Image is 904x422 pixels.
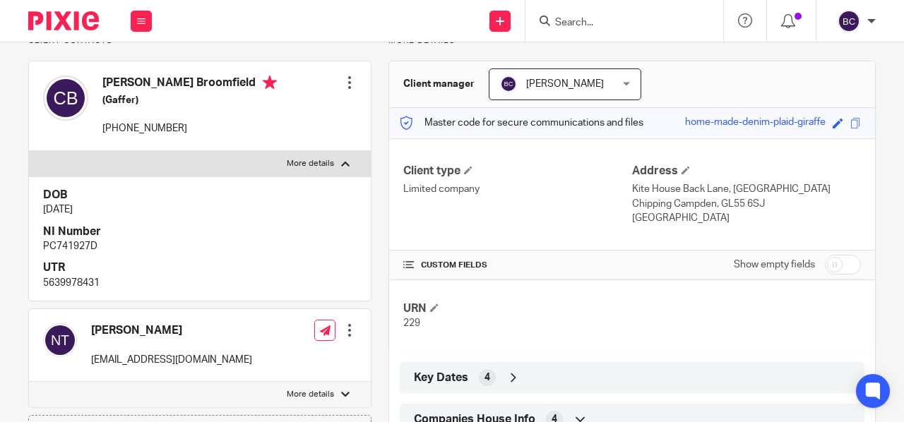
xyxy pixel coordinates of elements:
span: 229 [403,318,420,328]
p: [DATE] [43,203,357,217]
p: More details [287,389,334,400]
span: 4 [484,370,490,385]
h4: NI Number [43,224,357,239]
span: Key Dates [414,370,468,385]
p: Master code for secure communications and files [400,116,643,130]
p: Kite House Back Lane, [GEOGRAPHIC_DATA] [632,182,861,196]
p: 5639978431 [43,276,357,290]
p: More details [287,158,334,169]
h4: [PERSON_NAME] Broomfield [102,76,277,93]
span: [PERSON_NAME] [526,79,604,89]
input: Search [554,17,681,30]
p: [GEOGRAPHIC_DATA] [632,211,861,225]
p: [EMAIL_ADDRESS][DOMAIN_NAME] [91,353,252,367]
h4: URN [403,301,632,316]
img: Pixie [28,11,99,30]
h4: UTR [43,260,357,275]
h3: Client manager [403,77,475,91]
p: Chipping Campden, GL55 6SJ [632,197,861,211]
h4: Address [632,164,861,179]
i: Primary [263,76,277,90]
h4: Client type [403,164,632,179]
img: svg%3E [43,323,77,357]
h5: (Gaffer) [102,93,277,107]
img: svg%3E [43,76,88,121]
img: svg%3E [500,76,517,92]
h4: CUSTOM FIELDS [403,260,632,271]
p: PC741927D [43,239,357,253]
div: home-made-denim-plaid-giraffe [685,115,826,131]
h4: [PERSON_NAME] [91,323,252,338]
img: svg%3E [838,10,860,32]
p: [PHONE_NUMBER] [102,121,277,135]
h4: DOB [43,188,357,203]
p: Limited company [403,182,632,196]
label: Show empty fields [734,258,815,272]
